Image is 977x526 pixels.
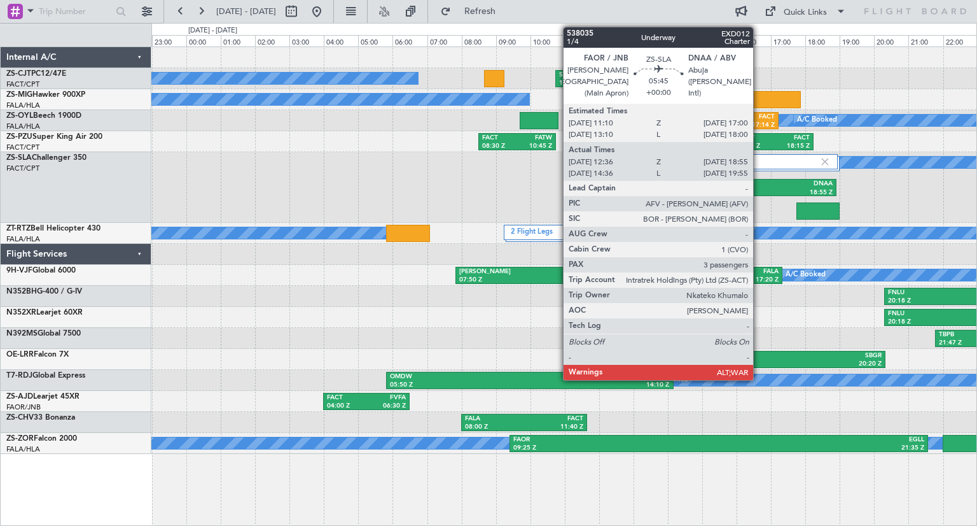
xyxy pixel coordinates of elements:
span: [DATE] - [DATE] [216,6,276,17]
span: N352XR [6,309,36,316]
div: 20:18 Z [888,297,948,306]
div: 12:50 Z [592,79,624,88]
a: OE-LRRFalcon 7X [6,351,69,359]
div: 17:00 [771,35,805,46]
div: 20:00 [874,35,908,46]
div: 05:50 Z [390,381,530,390]
span: Refresh [454,7,507,16]
div: 08:00 Z [465,423,524,432]
a: ZS-PZUSuper King Air 200 [6,133,102,141]
div: 11:00 [565,35,599,46]
div: FNLU [888,309,949,318]
div: Quick Links [784,6,827,19]
div: 07:50 Z [459,276,619,285]
span: ZS-CJT [6,70,31,78]
div: FALA [619,267,779,276]
div: OMDW [390,373,530,381]
div: 04:00 [324,35,358,46]
div: SHAM [559,71,592,80]
div: 08:30 Z [482,142,517,151]
a: ZS-SLAChallenger 350 [6,154,87,162]
a: FALA/HLA [6,122,40,131]
button: Refresh [434,1,511,22]
span: T7-RDJ [6,372,32,380]
div: 09:00 [496,35,530,46]
div: A/C Booked [797,111,837,130]
div: [PERSON_NAME] [459,267,619,276]
div: FATW [737,134,773,143]
div: 05:00 [358,35,392,46]
div: 07:00 [427,35,462,46]
div: 06:00 [392,35,427,46]
div: 13:00 [634,35,668,46]
button: Quick Links [758,1,852,22]
div: 03:00 [289,35,324,46]
div: 12:00 [599,35,634,46]
div: 08:00 [462,35,496,46]
div: 04:00 Z [327,402,366,411]
span: ZT-RTZ [6,225,31,232]
a: FACT/CPT [6,80,39,89]
a: ZS-OYLBeech 1900D [6,112,81,120]
div: FVFA [366,394,406,402]
a: ZS-CHV33 Bonanza [6,414,75,422]
div: 01:00 [221,35,255,46]
div: 10:00 [530,35,565,46]
span: ZS-MIG [6,91,32,99]
a: ZS-AJDLearjet 45XR [6,393,80,401]
div: FATW [517,134,552,143]
div: FALA [530,373,670,381]
label: 2 Flight Legs [511,227,576,238]
a: 9H-VJFGlobal 6000 [6,267,76,274]
div: 20:18 Z [888,318,949,327]
div: 17:14 Z [721,121,775,130]
div: FAOR [623,180,728,188]
div: FACT [327,394,366,402]
a: N352XRLearjet 60XR [6,309,83,316]
div: FACT [773,134,810,143]
img: arrow-gray.svg [576,230,584,235]
label: 2 Flight Legs [626,157,819,167]
span: ZS-OYL [6,112,33,120]
a: FALA/HLA [6,101,40,110]
div: FACT [482,134,517,143]
span: N392MS [6,330,38,338]
div: 13:51 Z [666,121,721,130]
div: FALA [465,415,524,423]
div: FACT [721,113,775,122]
div: FALA [666,113,721,122]
div: 02:00 [255,35,289,46]
div: 11:40 Z [524,423,583,432]
span: 9H-VJF [6,267,32,274]
a: ZS-CJTPC12/47E [6,70,66,78]
div: 20:20 Z [751,360,882,369]
a: FACT/CPT [6,164,39,173]
div: 09:25 Z [513,444,719,453]
a: FALA/HLA [6,234,40,244]
div: 23:00 [152,35,186,46]
div: [DATE] - [DATE] [188,25,237,36]
span: ZS-SLA [6,154,32,162]
a: T7-RDJGlobal Express [6,372,85,380]
div: 00:00 [186,35,221,46]
div: FAOR [513,436,719,444]
img: gray-close.svg [819,156,831,167]
div: A/C Booked [576,153,616,172]
a: ZS-ZORFalcon 2000 [6,435,77,443]
div: 15:00 [702,35,737,46]
span: ZS-ZOR [6,435,34,443]
a: ZT-RTZBell Helicopter 430 [6,225,100,232]
div: 06:30 Z [366,402,406,411]
a: FALA/HLA [6,444,40,454]
div: 19:00 [840,35,874,46]
span: ZS-AJD [6,393,33,401]
div: EGLL [719,436,924,444]
a: N392MSGlobal 7500 [6,330,81,338]
div: 18:00 [805,35,840,46]
div: 21:00 [908,35,943,46]
div: 21:35 Z [719,444,924,453]
div: A/C Booked [593,224,634,243]
div: FACT [620,352,751,360]
span: OE-LRR [6,351,34,359]
div: 10:45 Z [559,79,592,88]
